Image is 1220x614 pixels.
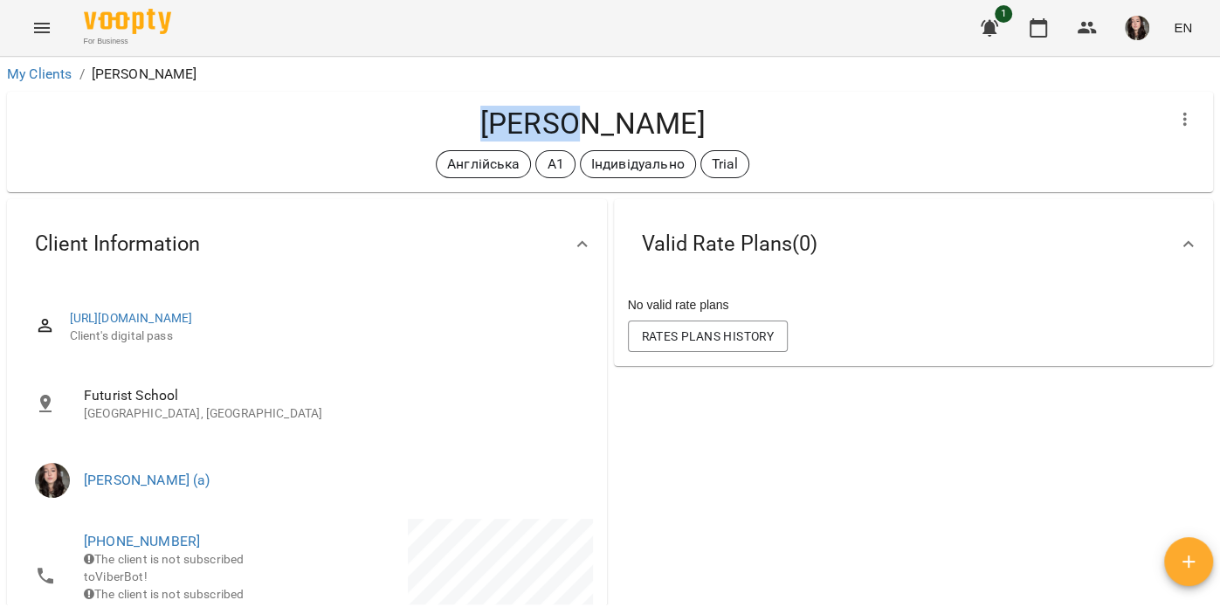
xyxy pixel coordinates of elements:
div: Trial [700,150,750,178]
span: For Business [84,36,171,47]
a: [URL][DOMAIN_NAME] [70,311,193,325]
span: Client Information [35,231,200,258]
div: А1 [535,150,575,178]
button: EN [1167,11,1199,44]
p: А1 [547,154,563,175]
a: [PHONE_NUMBER] [84,533,200,549]
span: 1 [995,5,1012,23]
span: Client's digital pass [70,328,579,345]
span: The client is not subscribed to ViberBot! [84,552,244,583]
li: / [79,64,84,85]
a: [PERSON_NAME] (а) [84,472,210,488]
span: Futurist School [84,385,579,406]
a: My Clients [7,66,72,82]
p: [GEOGRAPHIC_DATA], [GEOGRAPHIC_DATA] [84,405,579,423]
span: Valid Rate Plans ( 0 ) [642,231,817,258]
div: Англійська [436,150,531,178]
p: Англійська [447,154,520,175]
button: Rates Plans History [628,321,788,352]
nav: breadcrumb [7,64,1213,85]
div: Client Information [7,199,607,289]
div: Valid Rate Plans(0) [614,199,1214,289]
img: Названова Марія Олегівна (а) [35,463,70,498]
img: Voopty Logo [84,9,171,34]
div: Індивідуально [580,150,696,178]
h4: [PERSON_NAME] [21,106,1164,141]
img: 1a20daea8e9f27e67610e88fbdc8bd8e.jpg [1125,16,1149,40]
span: Rates Plans History [642,326,774,347]
button: Menu [21,7,63,49]
span: EN [1174,18,1192,37]
p: Trial [712,154,739,175]
p: Індивідуально [591,154,685,175]
div: No valid rate plans [624,293,1203,317]
p: [PERSON_NAME] [92,64,197,85]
